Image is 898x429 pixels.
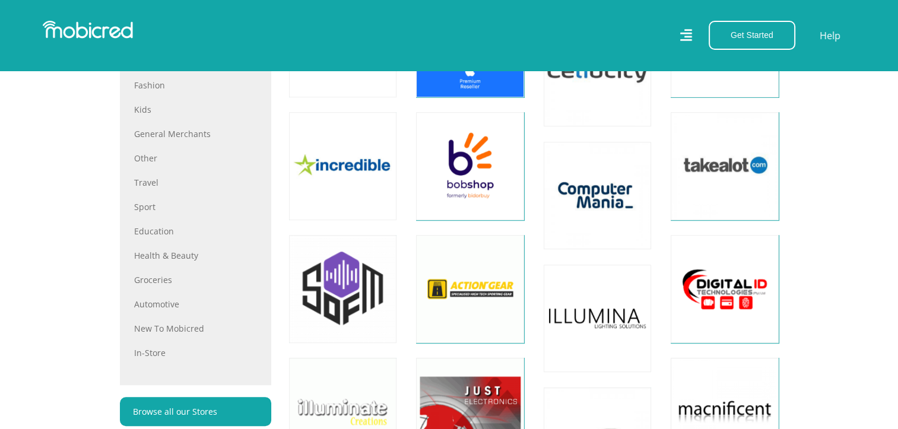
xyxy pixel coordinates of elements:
[709,21,795,50] button: Get Started
[134,249,257,262] a: Health & Beauty
[134,298,257,310] a: Automotive
[43,21,133,39] img: Mobicred
[134,176,257,189] a: Travel
[134,201,257,213] a: Sport
[134,79,257,91] a: Fashion
[134,274,257,286] a: Groceries
[134,347,257,359] a: In-store
[134,225,257,237] a: Education
[134,103,257,116] a: Kids
[819,28,841,43] a: Help
[134,322,257,335] a: New to Mobicred
[134,128,257,140] a: General Merchants
[134,152,257,164] a: Other
[120,397,271,426] a: Browse all our Stores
